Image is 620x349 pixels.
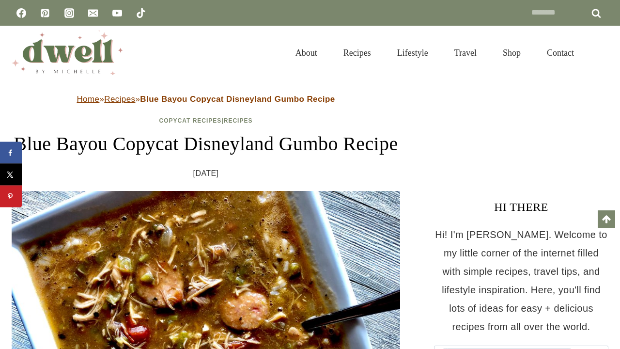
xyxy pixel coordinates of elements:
a: Home [77,95,99,104]
img: DWELL by michelle [12,31,123,75]
a: Pinterest [35,3,55,23]
strong: Blue Bayou Copycat Disneyland Gumbo Recipe [140,95,335,104]
a: Lifestyle [384,36,441,70]
button: View Search Form [592,45,608,61]
a: Recipes [330,36,384,70]
a: TikTok [131,3,151,23]
a: Facebook [12,3,31,23]
h1: Blue Bayou Copycat Disneyland Gumbo Recipe [12,129,400,159]
a: YouTube [108,3,127,23]
time: [DATE] [193,166,219,181]
a: Email [83,3,103,23]
nav: Primary Navigation [282,36,587,70]
a: Shop [490,36,534,70]
a: Travel [441,36,490,70]
a: Copycat Recipes [159,117,222,124]
a: Recipes [104,95,135,104]
a: Contact [534,36,587,70]
a: Instagram [60,3,79,23]
a: About [282,36,330,70]
span: | [159,117,253,124]
a: Recipes [224,117,253,124]
a: Scroll to top [598,210,615,228]
p: Hi! I'm [PERSON_NAME]. Welcome to my little corner of the internet filled with simple recipes, tr... [434,225,608,336]
span: » » [77,95,335,104]
h3: HI THERE [434,198,608,216]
